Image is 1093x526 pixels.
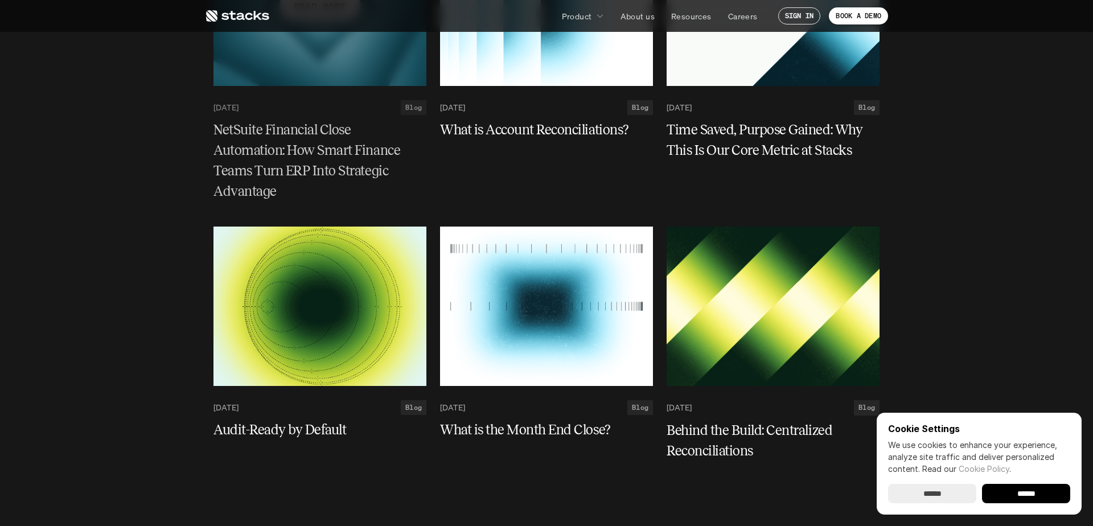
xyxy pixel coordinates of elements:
[440,120,639,140] h5: What is Account Reconciliations?
[785,12,814,20] p: SIGN IN
[440,400,653,415] a: [DATE]Blog
[405,404,422,412] h2: Blog
[213,403,239,413] p: [DATE]
[778,7,821,24] a: SIGN IN
[671,10,712,22] p: Resources
[667,420,880,461] a: Behind the Build: Centralized Reconciliations
[213,120,413,202] h5: NetSuite Financial Close Automation: How Smart Finance Teams Turn ERP Into Strategic Advantage
[667,420,866,461] h5: Behind the Build: Centralized Reconciliations
[171,51,220,60] a: Privacy Policy
[562,10,592,22] p: Product
[836,12,881,20] p: BOOK A DEMO
[440,120,653,140] a: What is Account Reconciliations?
[440,100,653,115] a: [DATE]Blog
[621,10,655,22] p: About us
[405,104,422,112] h2: Blog
[829,7,888,24] a: BOOK A DEMO
[213,420,413,441] h5: Audit-Ready by Default
[667,100,880,115] a: [DATE]Blog
[667,403,692,413] p: [DATE]
[667,103,692,113] p: [DATE]
[888,439,1070,475] p: We use cookies to enhance your experience, analyze site traffic and deliver personalized content.
[728,10,758,22] p: Careers
[614,6,661,26] a: About us
[213,100,426,115] a: [DATE]Blog
[667,400,880,415] a: [DATE]Blog
[632,104,648,112] h2: Blog
[858,404,875,412] h2: Blog
[440,403,465,413] p: [DATE]
[664,6,718,26] a: Resources
[888,424,1070,433] p: Cookie Settings
[440,420,639,441] h5: What is the Month End Close?
[959,464,1009,474] a: Cookie Policy
[213,120,426,202] a: NetSuite Financial Close Automation: How Smart Finance Teams Turn ERP Into Strategic Advantage
[858,104,875,112] h2: Blog
[632,404,648,412] h2: Blog
[440,420,653,441] a: What is the Month End Close?
[667,120,866,161] h5: Time Saved, Purpose Gained: Why This Is Our Core Metric at Stacks
[922,464,1011,474] span: Read our .
[721,6,765,26] a: Careers
[667,120,880,161] a: Time Saved, Purpose Gained: Why This Is Our Core Metric at Stacks
[213,420,426,441] a: Audit-Ready by Default
[213,400,426,415] a: [DATE]Blog
[440,103,465,113] p: [DATE]
[213,103,239,113] p: [DATE]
